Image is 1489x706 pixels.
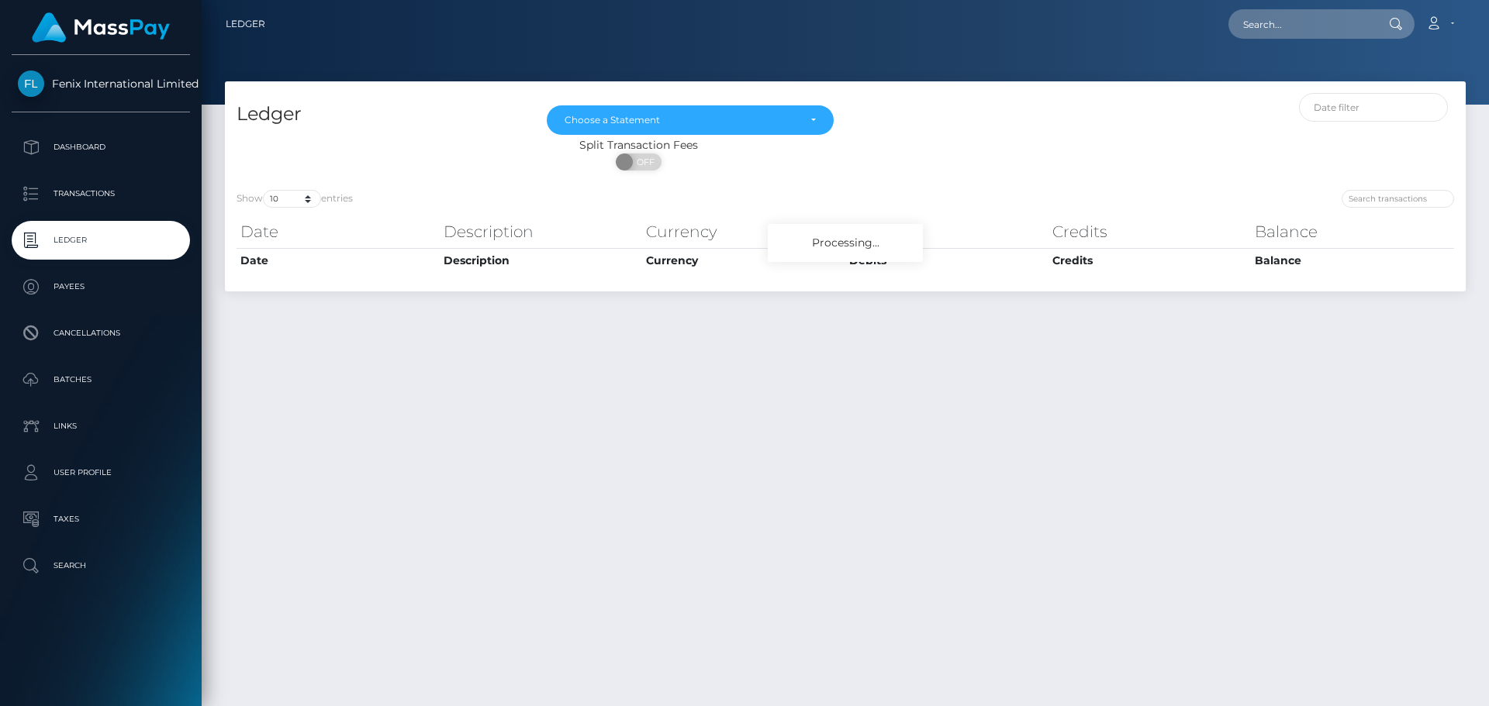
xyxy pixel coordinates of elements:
[12,77,190,91] span: Fenix International Limited
[565,114,798,126] div: Choose a Statement
[624,153,663,170] span: OFF
[1049,248,1252,273] th: Credits
[237,190,353,208] label: Show entries
[18,554,184,577] p: Search
[12,267,190,306] a: Payees
[237,101,523,128] h4: Ledger
[12,128,190,167] a: Dashboard
[18,275,184,298] p: Payees
[440,216,643,247] th: Description
[18,461,184,484] p: User Profile
[237,216,440,247] th: Date
[1251,216,1454,247] th: Balance
[1251,248,1454,273] th: Balance
[18,508,184,531] p: Taxes
[768,224,923,262] div: Processing...
[1342,190,1454,208] input: Search transactions
[12,360,190,399] a: Batches
[12,453,190,492] a: User Profile
[845,216,1049,247] th: Debits
[440,248,643,273] th: Description
[226,8,265,40] a: Ledger
[642,216,845,247] th: Currency
[18,182,184,205] p: Transactions
[1299,93,1449,122] input: Date filter
[547,105,834,135] button: Choose a Statement
[263,190,321,208] select: Showentries
[237,248,440,273] th: Date
[32,12,170,43] img: MassPay Logo
[18,136,184,159] p: Dashboard
[12,407,190,446] a: Links
[18,415,184,438] p: Links
[12,546,190,585] a: Search
[12,174,190,213] a: Transactions
[12,314,190,353] a: Cancellations
[18,229,184,252] p: Ledger
[18,322,184,345] p: Cancellations
[18,71,44,97] img: Fenix International Limited
[12,500,190,539] a: Taxes
[642,248,845,273] th: Currency
[1049,216,1252,247] th: Credits
[845,248,1049,273] th: Debits
[1228,9,1374,39] input: Search...
[18,368,184,391] p: Batches
[12,221,190,260] a: Ledger
[225,137,1052,153] div: Split Transaction Fees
